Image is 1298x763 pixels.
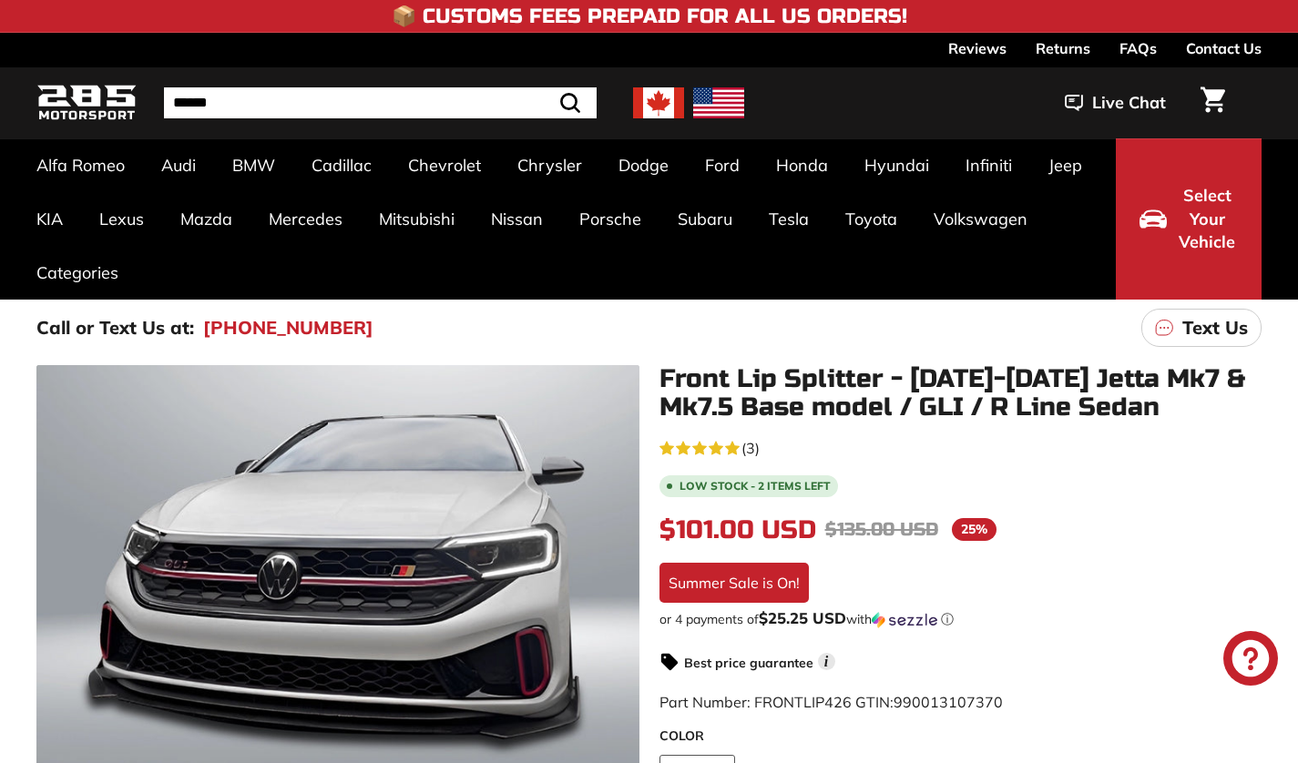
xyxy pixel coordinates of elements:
inbox-online-store-chat: Shopify online store chat [1218,631,1283,690]
a: KIA [18,192,81,246]
a: Cadillac [293,138,390,192]
a: Porsche [561,192,659,246]
a: Jeep [1030,138,1100,192]
p: Text Us [1182,314,1248,341]
span: i [818,653,835,670]
a: Dodge [600,138,687,192]
a: Chrysler [499,138,600,192]
a: Text Us [1141,309,1262,347]
a: Infiniti [947,138,1030,192]
a: Categories [18,246,137,300]
a: Alfa Romeo [18,138,143,192]
a: Lexus [81,192,162,246]
a: Hyundai [846,138,947,192]
a: [PHONE_NUMBER] [203,314,373,341]
a: Tesla [751,192,827,246]
button: Live Chat [1041,80,1190,126]
p: Call or Text Us at: [36,314,194,341]
span: $101.00 USD [659,514,816,545]
a: Volkswagen [915,192,1046,246]
a: Honda [758,138,846,192]
a: Chevrolet [390,138,499,192]
a: BMW [214,138,293,192]
span: Part Number: FRONTLIP426 GTIN: [659,693,1003,711]
h1: Front Lip Splitter - [DATE]-[DATE] Jetta Mk7 & Mk7.5 Base model / GLI / R Line Sedan [659,365,1262,422]
span: Low stock - 2 items left [680,481,831,492]
span: 25% [952,518,996,541]
a: Ford [687,138,758,192]
a: Audi [143,138,214,192]
a: Toyota [827,192,915,246]
a: Cart [1190,72,1236,134]
a: Mercedes [250,192,361,246]
span: 990013107370 [894,693,1003,711]
strong: Best price guarantee [684,655,813,671]
span: $135.00 USD [825,518,938,541]
img: Sezzle [872,612,937,628]
label: COLOR [659,727,1262,746]
button: Select Your Vehicle [1116,138,1262,300]
a: FAQs [1119,33,1157,64]
div: or 4 payments of$25.25 USDwithSezzle Click to learn more about Sezzle [659,610,1262,628]
a: Nissan [473,192,561,246]
div: or 4 payments of with [659,610,1262,628]
a: Subaru [659,192,751,246]
div: Summer Sale is On! [659,563,809,603]
h4: 📦 Customs Fees Prepaid for All US Orders! [392,5,907,27]
a: Contact Us [1186,33,1262,64]
span: Select Your Vehicle [1176,184,1238,254]
input: Search [164,87,597,118]
img: Logo_285_Motorsport_areodynamics_components [36,82,137,125]
a: Mitsubishi [361,192,473,246]
span: Live Chat [1092,91,1166,115]
a: Mazda [162,192,250,246]
a: Reviews [948,33,1007,64]
span: $25.25 USD [759,608,846,627]
a: Returns [1036,33,1090,64]
span: (3) [741,437,760,459]
a: 5.0 rating (3 votes) [659,435,1262,459]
